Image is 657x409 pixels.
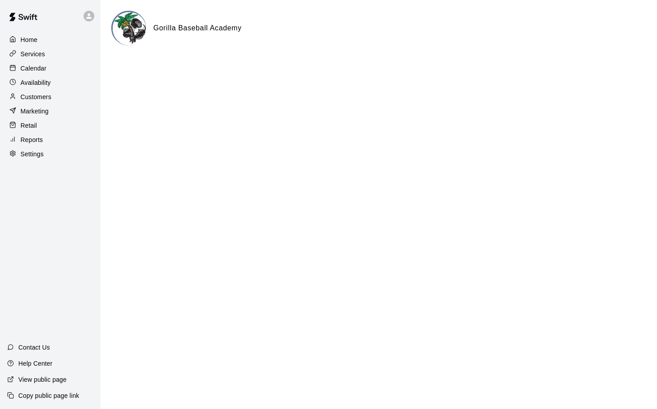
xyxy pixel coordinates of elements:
[7,62,93,75] a: Calendar
[153,22,242,34] h6: Gorilla Baseball Academy
[7,147,93,161] a: Settings
[21,64,46,73] p: Calendar
[7,119,93,132] a: Retail
[18,391,79,400] p: Copy public page link
[7,90,93,104] a: Customers
[18,375,67,384] p: View public page
[7,133,93,146] a: Reports
[21,50,45,58] p: Services
[18,359,52,368] p: Help Center
[21,92,51,101] p: Customers
[21,150,44,159] p: Settings
[7,104,93,118] a: Marketing
[21,121,37,130] p: Retail
[21,135,43,144] p: Reports
[113,12,146,46] img: Gorilla Baseball Academy logo
[7,33,93,46] a: Home
[21,107,49,116] p: Marketing
[21,35,38,44] p: Home
[21,78,51,87] p: Availability
[7,76,93,89] a: Availability
[7,47,93,61] a: Services
[18,343,50,352] p: Contact Us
